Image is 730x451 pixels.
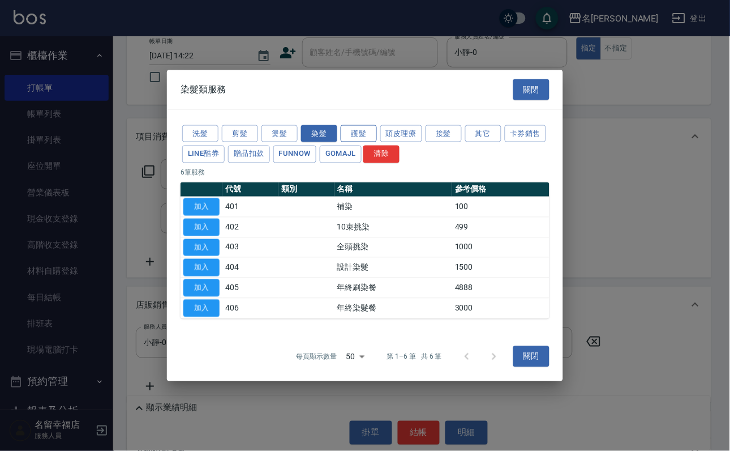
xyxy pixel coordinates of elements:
[513,346,549,367] button: 關閉
[182,125,218,142] button: 洗髮
[228,146,270,163] button: 贈品扣款
[278,182,334,197] th: 類別
[452,197,549,217] td: 100
[182,146,225,163] button: LINE酷券
[452,217,549,237] td: 499
[452,257,549,278] td: 1500
[426,125,462,142] button: 接髮
[380,125,422,142] button: 頭皮理療
[513,79,549,100] button: 關閉
[334,298,452,318] td: 年終染髮餐
[222,125,258,142] button: 剪髮
[183,299,220,317] button: 加入
[505,125,547,142] button: 卡券銷售
[222,278,278,298] td: 405
[334,278,452,298] td: 年終刷染餐
[181,168,549,178] p: 6 筆服務
[222,237,278,258] td: 403
[452,237,549,258] td: 1000
[334,217,452,237] td: 10束挑染
[363,146,400,163] button: 清除
[183,259,220,276] button: 加入
[181,84,226,95] span: 染髮類服務
[222,182,278,197] th: 代號
[183,218,220,236] button: 加入
[452,278,549,298] td: 4888
[452,182,549,197] th: 參考價格
[334,257,452,278] td: 設計染髮
[465,125,501,142] button: 其它
[334,182,452,197] th: 名稱
[342,341,369,372] div: 50
[387,351,442,361] p: 第 1–6 筆 共 6 筆
[301,125,337,142] button: 染髮
[341,125,377,142] button: 護髮
[183,239,220,256] button: 加入
[183,279,220,297] button: 加入
[334,197,452,217] td: 補染
[261,125,298,142] button: 燙髮
[222,257,278,278] td: 404
[334,237,452,258] td: 全頭挑染
[320,146,362,163] button: GOMAJL
[222,217,278,237] td: 402
[183,198,220,216] button: 加入
[273,146,316,163] button: FUNNOW
[222,197,278,217] td: 401
[222,298,278,318] td: 406
[452,298,549,318] td: 3000
[297,351,337,361] p: 每頁顯示數量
